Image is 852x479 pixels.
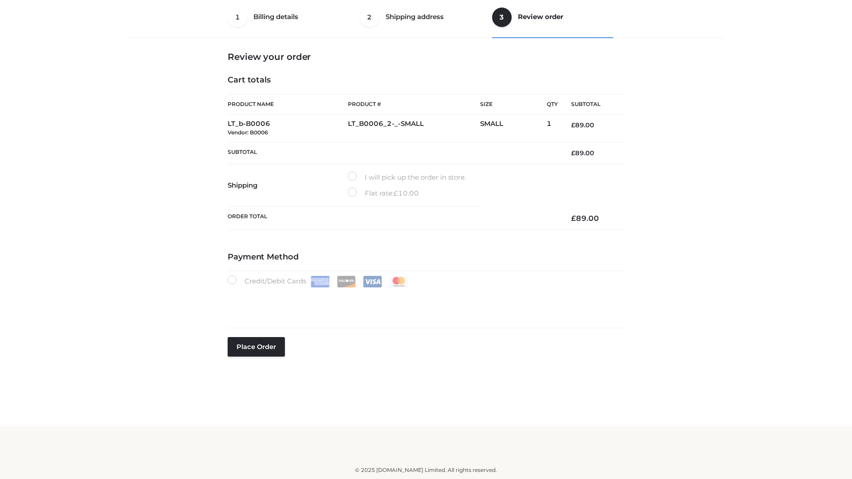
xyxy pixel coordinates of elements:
bdi: 10.00 [394,189,419,197]
small: Vendor: B0006 [228,129,268,136]
th: Product Name [228,94,348,114]
label: Credit/Debit Cards [228,275,409,287]
span: £ [571,214,576,223]
th: Subtotal [228,142,558,164]
label: I will pick up the order in store. [348,172,466,183]
img: Amex [311,276,330,287]
img: Visa [363,276,382,287]
span: £ [394,189,398,197]
td: SMALL [480,114,547,142]
th: Product # [348,94,480,114]
h4: Cart totals [228,75,624,85]
span: £ [571,149,575,157]
button: Place order [228,337,285,357]
th: Subtotal [558,94,624,114]
img: Discover [337,276,356,287]
th: Qty [547,94,558,114]
h4: Payment Method [228,252,624,262]
iframe: Secure payment input frame [226,286,623,318]
bdi: 89.00 [571,214,599,223]
td: 1 [547,114,558,142]
td: LT_B0006_2-_-SMALL [348,114,480,142]
label: Flat rate: [348,188,419,199]
img: Mastercard [389,276,408,287]
bdi: 89.00 [571,149,594,157]
div: © 2025 [DOMAIN_NAME] Limited. All rights reserved. [132,466,720,475]
th: Order Total [228,207,558,230]
th: Shipping [228,164,348,207]
th: Size [480,94,542,114]
h3: Review your order [228,51,624,62]
span: £ [571,121,575,129]
bdi: 89.00 [571,121,594,129]
td: LT_b-B0006 [228,114,348,142]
